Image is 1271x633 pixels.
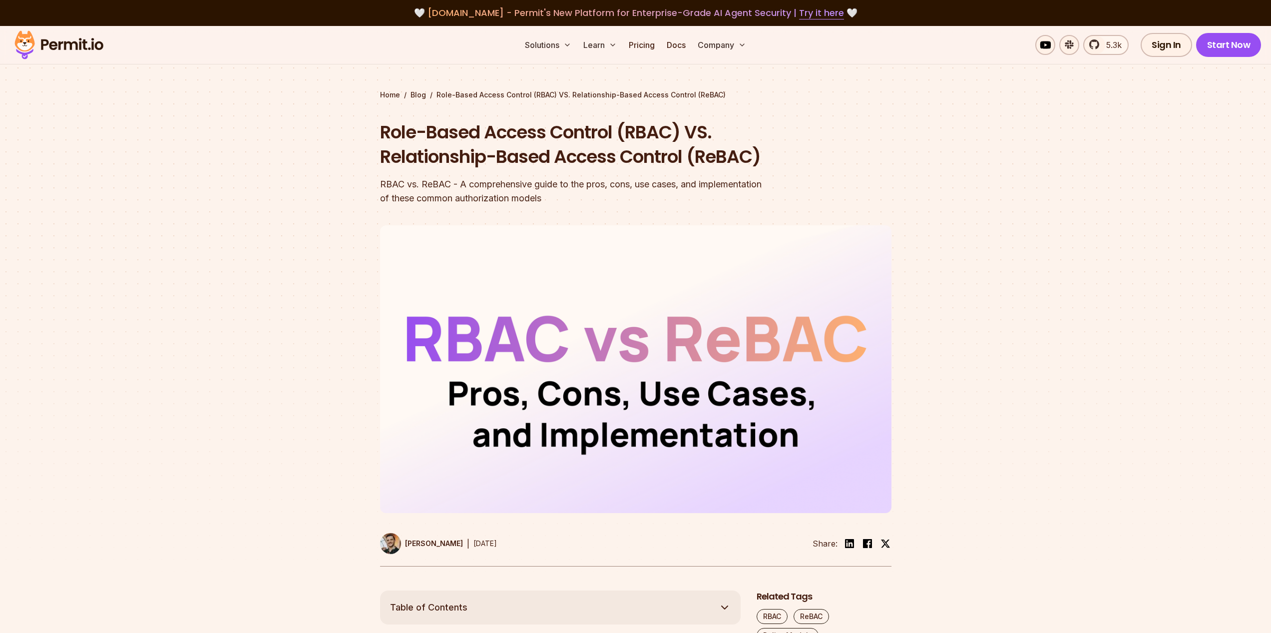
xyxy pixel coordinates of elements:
[521,35,575,55] button: Solutions
[1100,39,1122,51] span: 5.3k
[380,90,400,100] a: Home
[757,591,891,603] h2: Related Tags
[813,538,838,550] li: Share:
[380,177,764,205] div: RBAC vs. ReBAC - A comprehensive guide to the pros, cons, use cases, and implementation of these ...
[10,28,108,62] img: Permit logo
[663,35,690,55] a: Docs
[380,533,401,554] img: Daniel Bass
[380,591,741,625] button: Table of Contents
[467,538,469,550] div: |
[861,538,873,550] img: facebook
[1196,33,1262,57] a: Start Now
[579,35,621,55] button: Learn
[380,90,891,100] div: / /
[844,538,855,550] img: linkedin
[880,539,890,549] img: twitter
[625,35,659,55] a: Pricing
[757,609,788,624] a: RBAC
[1083,35,1129,55] a: 5.3k
[794,609,829,624] a: ReBAC
[24,6,1247,20] div: 🤍 🤍
[1141,33,1192,57] a: Sign In
[405,539,463,549] p: [PERSON_NAME]
[411,90,426,100] a: Blog
[380,120,764,169] h1: Role-Based Access Control (RBAC) VS. Relationship-Based Access Control (ReBAC)
[380,225,891,513] img: Role-Based Access Control (RBAC) VS. Relationship-Based Access Control (ReBAC)
[390,601,467,615] span: Table of Contents
[799,6,844,19] a: Try it here
[427,6,844,19] span: [DOMAIN_NAME] - Permit's New Platform for Enterprise-Grade AI Agent Security |
[473,539,497,548] time: [DATE]
[694,35,750,55] button: Company
[380,533,463,554] a: [PERSON_NAME]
